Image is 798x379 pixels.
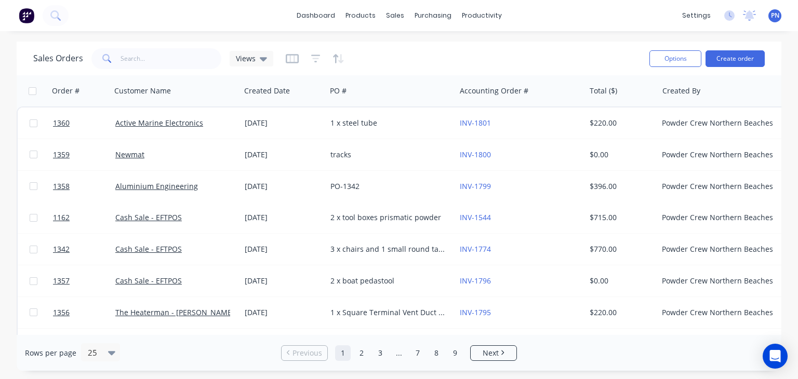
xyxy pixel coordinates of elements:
ul: Pagination [277,345,521,361]
span: Rows per page [25,348,76,358]
div: $220.00 [590,118,650,128]
span: 1360 [53,118,70,128]
div: [DATE] [245,118,322,128]
div: tracks [330,150,446,160]
a: 1360 [53,107,115,139]
a: dashboard [291,8,340,23]
div: 2 x boat pedastool [330,276,446,286]
a: Jump forward [391,345,407,361]
div: [DATE] [245,276,322,286]
span: PN [771,11,779,20]
div: 1 x Square Terminal Vent Duct End - POWDERCOAT - LEXICON QTR [330,307,446,318]
a: 1356 [53,297,115,328]
div: 2 x tool boxes prismatic powder [330,212,446,223]
span: Views [236,53,256,64]
div: $0.00 [590,276,650,286]
div: 1 x steel tube [330,118,446,128]
a: Page 2 [354,345,369,361]
div: Powder Crew Northern Beaches [662,307,777,318]
div: Created Date [244,86,290,96]
div: Open Intercom Messenger [763,344,788,369]
div: [DATE] [245,244,322,254]
span: 1359 [53,150,70,160]
div: [DATE] [245,307,322,318]
span: Next [483,348,499,358]
button: Create order [706,50,765,67]
span: Previous [292,348,322,358]
div: sales [381,8,409,23]
a: Page 9 [447,345,463,361]
a: Page 1 is your current page [335,345,351,361]
a: INV-1801 [460,118,491,128]
a: 1162 [53,202,115,233]
a: 1359 [53,139,115,170]
a: Previous page [282,348,327,358]
a: Next page [471,348,516,358]
button: Options [649,50,701,67]
div: Powder Crew Northern Beaches [662,118,777,128]
a: The Heaterman - [PERSON_NAME]/[PERSON_NAME] [115,307,295,317]
div: PO-1342 [330,181,446,192]
div: $0.00 [590,150,650,160]
a: INV-1544 [460,212,491,222]
div: Powder Crew Northern Beaches [662,150,777,160]
a: Cash Sale - EFTPOS [115,244,182,254]
input: Search... [121,48,222,69]
a: 1357 [53,265,115,296]
a: INV-1795 [460,307,491,317]
div: Total ($) [590,86,617,96]
a: 1342 [53,234,115,265]
a: INV-1800 [460,150,491,159]
a: Cash Sale - EFTPOS [115,212,182,222]
a: 1355 [53,329,115,360]
div: $715.00 [590,212,650,223]
div: 3 x chairs and 1 small round table with legs and big table top [330,244,446,254]
div: [DATE] [245,150,322,160]
div: PO # [330,86,347,96]
div: Created By [662,86,700,96]
div: Customer Name [114,86,171,96]
a: Active Marine Electronics [115,118,203,128]
a: Page 3 [373,345,388,361]
div: [DATE] [245,181,322,192]
div: $396.00 [590,181,650,192]
img: Factory [19,8,34,23]
span: 1356 [53,307,70,318]
h1: Sales Orders [33,53,83,63]
div: products [340,8,381,23]
div: settings [677,8,716,23]
a: 1358 [53,171,115,202]
div: Powder Crew Northern Beaches [662,212,777,223]
span: 1162 [53,212,70,223]
div: [DATE] [245,212,322,223]
div: $220.00 [590,307,650,318]
a: Aluminium Engineering [115,181,198,191]
span: 1342 [53,244,70,254]
a: Newmat [115,150,144,159]
div: productivity [457,8,507,23]
div: Powder Crew Northern Beaches [662,276,777,286]
div: Accounting Order # [460,86,528,96]
div: $770.00 [590,244,650,254]
div: Powder Crew Northern Beaches [662,244,777,254]
a: Cash Sale - EFTPOS [115,276,182,286]
a: Page 8 [429,345,444,361]
div: purchasing [409,8,457,23]
div: Powder Crew Northern Beaches [662,181,777,192]
span: 1358 [53,181,70,192]
a: INV-1774 [460,244,491,254]
a: INV-1796 [460,276,491,286]
div: Order # [52,86,79,96]
a: INV-1799 [460,181,491,191]
a: Page 7 [410,345,425,361]
span: 1357 [53,276,70,286]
